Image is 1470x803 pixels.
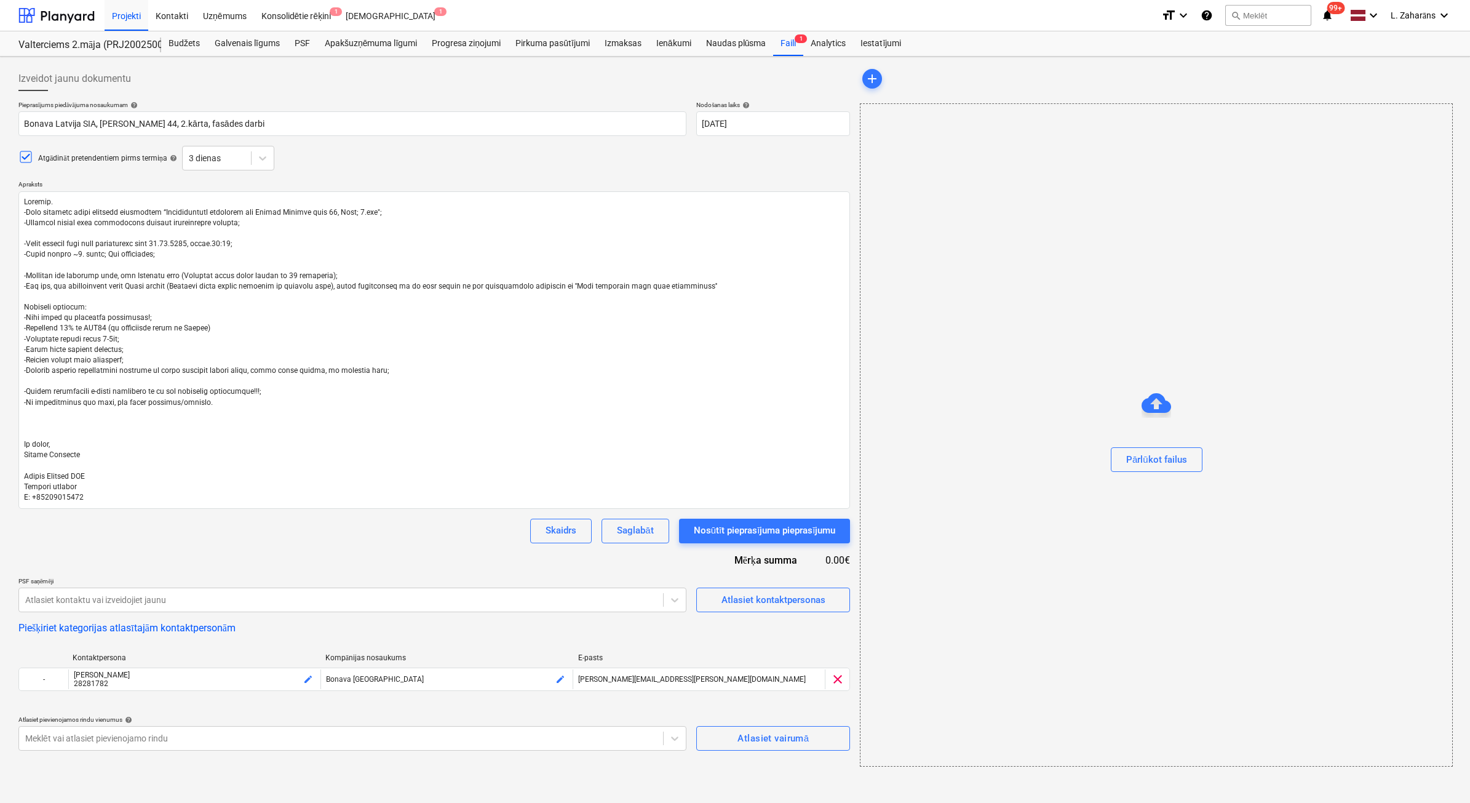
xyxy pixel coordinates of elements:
a: Izmaksas [597,31,649,56]
div: Atgādināt pretendentiem pirms termiņa [38,153,177,164]
input: Dokumenta nosaukums [18,111,686,136]
a: Iestatījumi [853,31,908,56]
div: 28281782 [74,679,316,688]
a: Progresa ziņojumi [424,31,508,56]
button: Nosūtīt pieprasījuma pieprasījumu [679,519,851,543]
a: Analytics [803,31,853,56]
p: Apraksts [18,180,850,191]
div: Atlasiet vairumā [737,730,809,746]
span: help [122,716,132,724]
span: Izveidot jaunu dokumentu [18,71,131,86]
a: Naudas plūsma [699,31,774,56]
a: Pirkuma pasūtījumi [508,31,597,56]
div: Pārlūkot failus [860,103,1453,767]
div: Bonava [GEOGRAPHIC_DATA] [326,675,568,684]
div: Atlasiet pievienojamos rindu vienumus [18,716,686,724]
button: Atlasiet vairumā [696,726,850,751]
div: Kompānijas nosaukums [325,653,568,663]
a: Faili1 [773,31,803,56]
div: Kontaktpersona [73,653,316,662]
span: edit [303,674,313,684]
div: [PERSON_NAME] [74,671,316,679]
span: 1 [330,7,342,16]
div: 0.00€ [817,553,851,567]
button: Piešķiriet kategorijas atlasītajām kontaktpersonām [18,622,236,634]
p: PSF saņēmēji [18,577,686,588]
a: PSF [287,31,317,56]
div: Faili [773,31,803,56]
span: help [128,102,138,109]
div: Saglabāt [617,522,653,538]
div: Skaidrs [546,522,576,538]
a: Ienākumi [649,31,699,56]
iframe: Chat Widget [1408,744,1470,803]
button: Pārlūkot failus [1111,447,1202,472]
div: Nosūtīt pieprasījuma pieprasījumu [694,522,836,538]
input: Termiņš nav norādīts [696,111,850,136]
span: add [865,71,880,86]
textarea: Loremip. -Dolo sitametc adipi elitsedd eiusmodtem “Incididuntutl etdolorem ali Enimad Minimve qui... [18,191,850,509]
a: Apakšuzņēmuma līgumi [317,31,424,56]
span: 1 [795,34,807,43]
span: edit [555,674,565,684]
div: Pārlūkot failus [1126,452,1187,468]
a: Galvenais līgums [207,31,287,56]
div: Atlasiet kontaktpersonas [721,592,825,608]
div: Nodošanas laiks [696,101,850,109]
div: Mērķa summa [690,553,816,567]
button: Skaidrs [530,519,592,543]
button: Saglabāt [602,519,669,543]
span: clear [830,672,845,687]
span: help [740,102,750,109]
div: Valterciems 2.māja (PRJ2002500) - 2601936 [18,39,146,52]
div: E-pasts [578,653,821,662]
span: [PERSON_NAME][EMAIL_ADDRESS][PERSON_NAME][DOMAIN_NAME] [578,675,806,684]
button: Atlasiet kontaktpersonas [696,588,850,612]
span: 1 [434,7,447,16]
div: Pieprasījums piedāvājuma nosaukumam [18,101,686,109]
a: Budžets [161,31,207,56]
span: help [167,154,177,162]
div: - [19,669,68,689]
